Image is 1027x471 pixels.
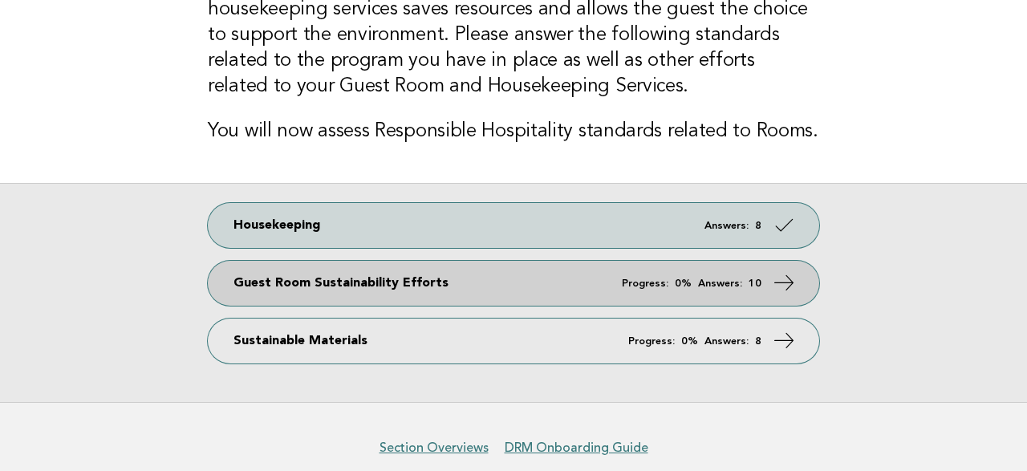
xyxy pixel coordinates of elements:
[505,440,648,456] a: DRM Onboarding Guide
[622,278,668,289] em: Progress:
[208,119,819,144] h3: You will now assess Responsible Hospitality standards related to Rooms.
[208,203,819,248] a: Housekeeping Answers: 8
[698,278,742,289] em: Answers:
[208,319,819,363] a: Sustainable Materials Progress: 0% Answers: 8
[675,278,692,289] strong: 0%
[755,221,761,231] strong: 8
[681,336,698,347] strong: 0%
[704,221,749,231] em: Answers:
[628,336,675,347] em: Progress:
[208,261,819,306] a: Guest Room Sustainability Efforts Progress: 0% Answers: 10
[380,440,489,456] a: Section Overviews
[755,336,761,347] strong: 8
[704,336,749,347] em: Answers:
[749,278,761,289] strong: 10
